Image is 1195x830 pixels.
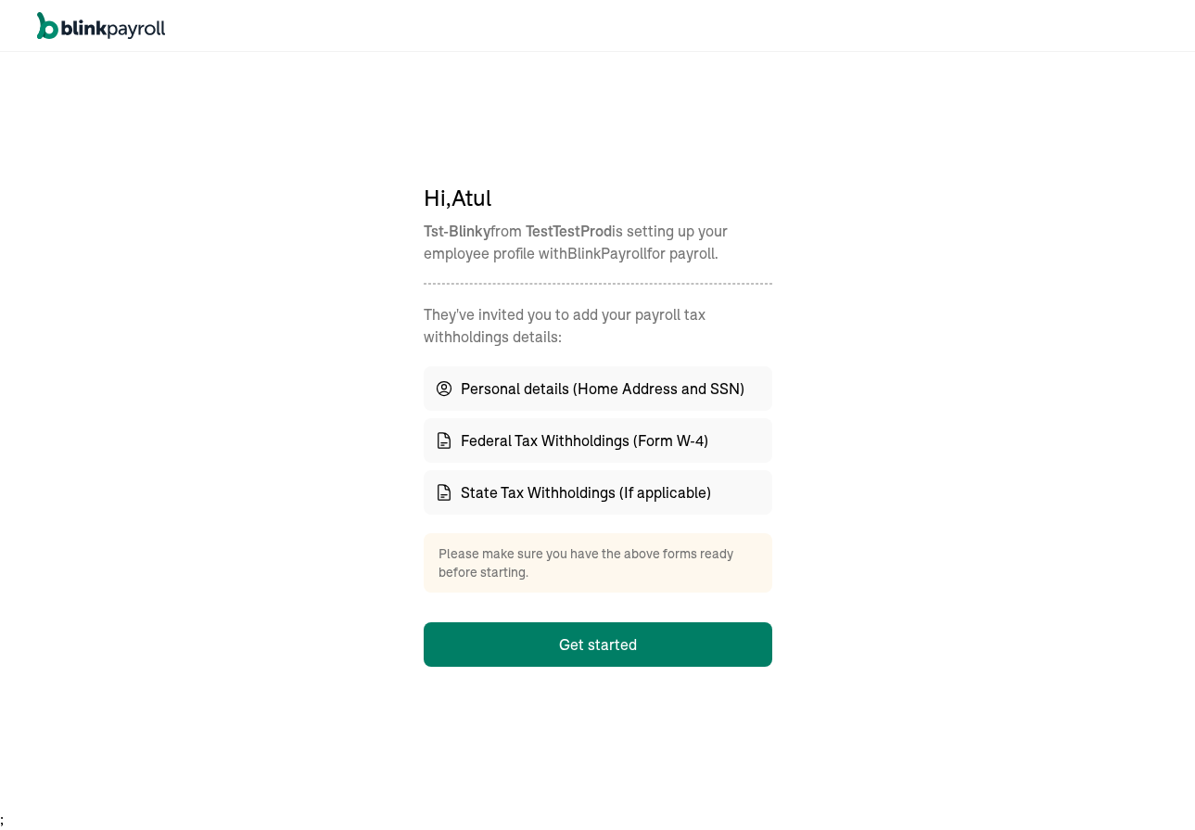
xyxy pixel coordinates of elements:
[424,622,772,667] button: Get started
[461,377,744,400] span: Personal details (Home Address and SSN)
[461,429,708,452] span: Federal Tax Withholdings (Form W-4)
[424,303,772,348] p: They've invited you to add your payroll tax withholdings details :
[461,481,711,504] span: State Tax Withholdings (If applicable)
[424,222,490,240] span: tst-Blinky
[424,183,772,212] span: Hi,
[424,220,772,264] p: from is setting up your employee profile with BlinkPayroll for payroll.
[424,533,772,593] div: Please make sure you have the above forms ready before starting.
[526,222,612,240] span: testTestProd
[451,184,491,211] span: Atul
